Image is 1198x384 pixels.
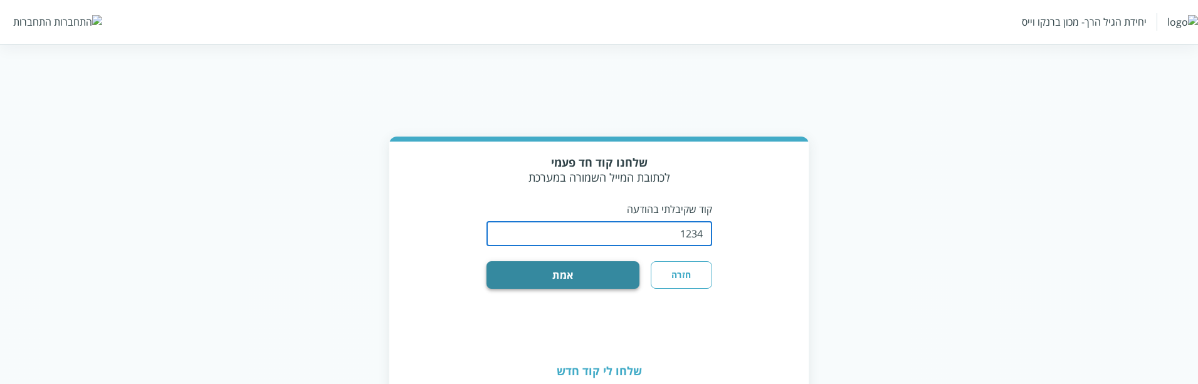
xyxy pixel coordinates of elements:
[1167,15,1198,29] img: logo
[1022,15,1147,29] div: יחידת הגיל הרך- מכון ברנקו וייס
[486,221,712,246] input: OTP
[486,261,640,289] button: אמת
[651,261,712,289] button: חזרה
[54,15,102,29] img: התחברות
[13,15,51,29] div: התחברות
[486,202,712,216] p: קוד שקיבלתי בהודעה
[486,155,712,185] div: לכתובת המייל השמורה במערכת
[551,155,648,170] strong: שלחנו קוד חד פעמי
